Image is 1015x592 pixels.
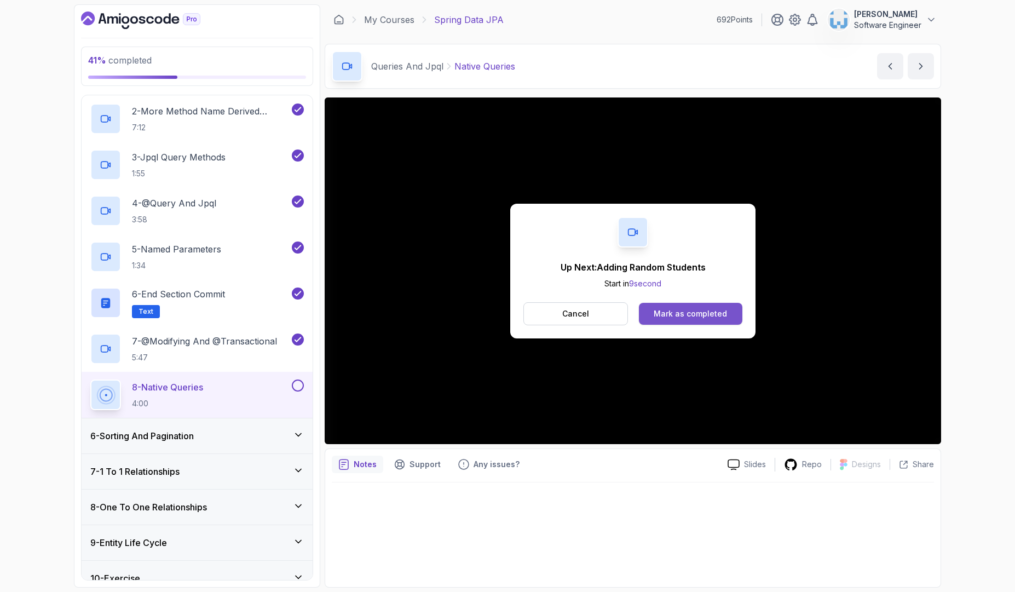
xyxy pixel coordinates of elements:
[828,9,937,31] button: user profile image[PERSON_NAME]Software Engineer
[434,13,504,26] p: Spring Data JPA
[364,13,414,26] a: My Courses
[132,335,277,348] p: 7 - @Modifying And @Transactional
[561,261,706,274] p: Up Next: Adding Random Students
[629,279,661,288] span: 9 second
[719,459,775,470] a: Slides
[371,60,443,73] p: Queries And Jpql
[90,242,304,272] button: 5-Named Parameters1:34
[82,525,313,560] button: 9-Entity Life Cycle
[132,168,226,179] p: 1:55
[908,53,934,79] button: next content
[132,197,216,210] p: 4 - @Query And Jpql
[132,151,226,164] p: 3 - Jpql Query Methods
[854,20,921,31] p: Software Engineer
[132,243,221,256] p: 5 - Named Parameters
[325,97,941,444] iframe: 7 - Native Queries
[90,536,167,549] h3: 9 - Entity Life Cycle
[332,456,383,473] button: notes button
[410,459,441,470] p: Support
[523,302,628,325] button: Cancel
[828,9,849,30] img: user profile image
[132,260,221,271] p: 1:34
[90,196,304,226] button: 4-@Query And Jpql3:58
[82,454,313,489] button: 7-1 To 1 Relationships
[90,380,304,410] button: 8-Native Queries4:00
[139,307,153,316] span: Text
[561,278,706,289] p: Start in
[132,381,203,394] p: 8 - Native Queries
[639,303,742,325] button: Mark as completed
[913,459,934,470] p: Share
[82,418,313,453] button: 6-Sorting And Pagination
[333,14,344,25] a: Dashboard
[890,459,934,470] button: Share
[654,308,727,319] div: Mark as completed
[877,53,903,79] button: previous content
[744,459,766,470] p: Slides
[90,465,180,478] h3: 7 - 1 To 1 Relationships
[132,352,277,363] p: 5:47
[132,105,290,118] p: 2 - More Method Name Derived Queries
[852,459,881,470] p: Designs
[132,398,203,409] p: 4:00
[90,572,140,585] h3: 10 - Exercise
[132,288,225,301] p: 6 - End Section Commit
[88,55,106,66] span: 41 %
[802,459,822,470] p: Repo
[90,429,194,442] h3: 6 - Sorting And Pagination
[854,9,921,20] p: [PERSON_NAME]
[562,308,589,319] p: Cancel
[90,288,304,318] button: 6-End Section CommitText
[388,456,447,473] button: Support button
[454,60,515,73] p: Native Queries
[132,122,290,133] p: 7:12
[90,150,304,180] button: 3-Jpql Query Methods1:55
[775,458,831,472] a: Repo
[81,12,226,29] a: Dashboard
[474,459,520,470] p: Any issues?
[452,456,526,473] button: Feedback button
[132,214,216,225] p: 3:58
[82,490,313,525] button: 8-One To One Relationships
[88,55,152,66] span: completed
[717,14,753,25] p: 692 Points
[90,334,304,364] button: 7-@Modifying And @Transactional5:47
[90,501,207,514] h3: 8 - One To One Relationships
[90,104,304,134] button: 2-More Method Name Derived Queries7:12
[354,459,377,470] p: Notes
